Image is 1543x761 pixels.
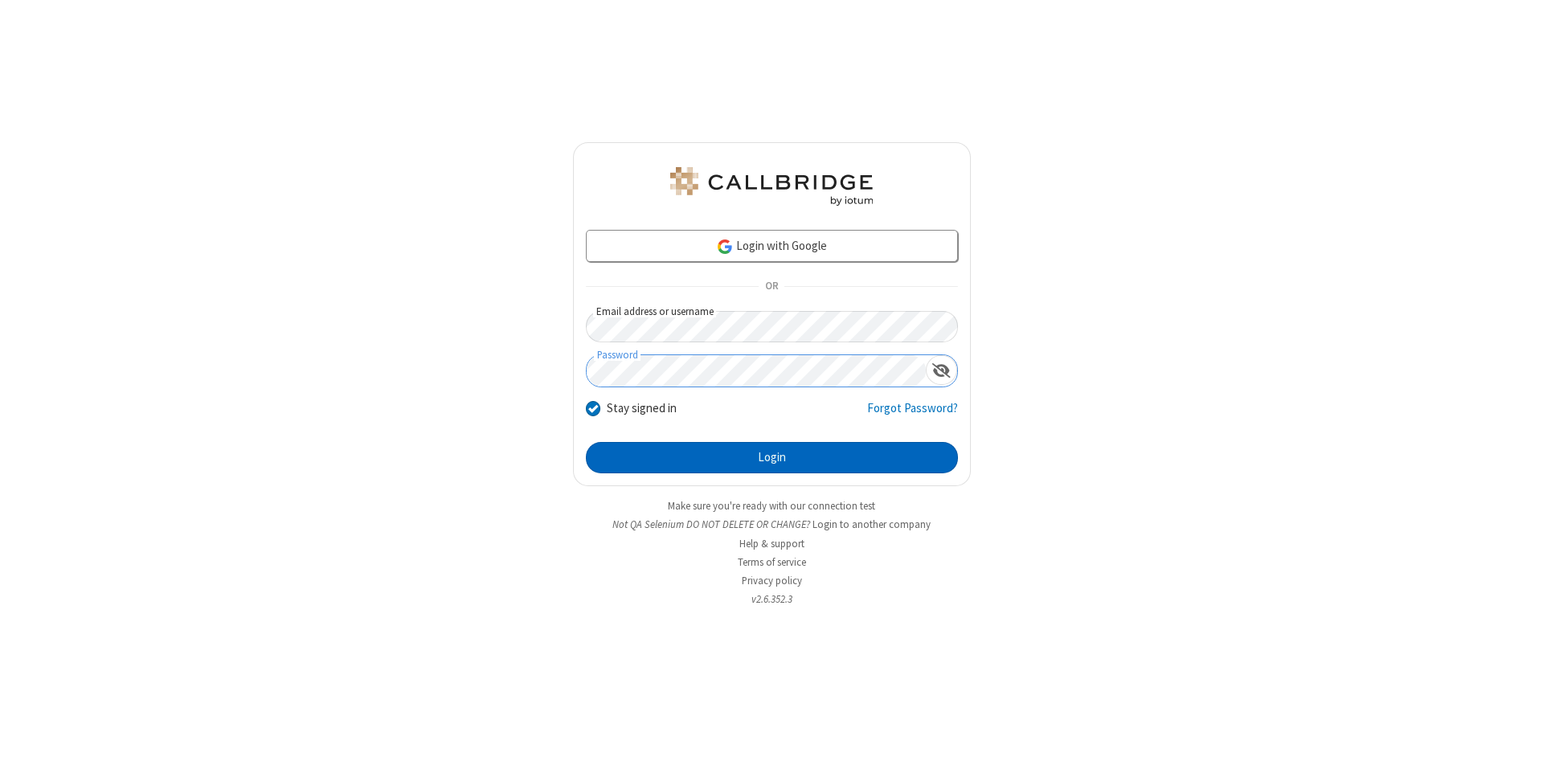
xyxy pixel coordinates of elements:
iframe: Chat [1503,719,1531,750]
a: Login with Google [586,230,958,262]
a: Privacy policy [742,574,802,587]
input: Password [587,355,926,387]
label: Stay signed in [607,399,677,418]
a: Forgot Password? [867,399,958,430]
a: Make sure you're ready with our connection test [668,499,875,513]
a: Terms of service [738,555,806,569]
a: Help & support [739,537,804,550]
input: Email address or username [586,311,958,342]
button: Login to another company [812,517,931,532]
img: google-icon.png [716,238,734,256]
div: Show password [926,355,957,385]
span: OR [759,276,784,298]
li: v2.6.352.3 [573,591,971,607]
img: QA Selenium DO NOT DELETE OR CHANGE [667,167,876,206]
li: Not QA Selenium DO NOT DELETE OR CHANGE? [573,517,971,532]
button: Login [586,442,958,474]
